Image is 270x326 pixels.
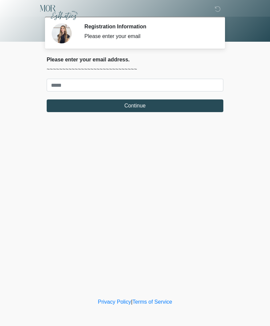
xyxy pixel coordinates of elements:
p: ~~~~~~~~~~~~~~~~~~~~~~~~~~~~~ [47,65,223,73]
h2: Please enter your email address. [47,56,223,63]
h2: Registration Information [84,23,213,30]
a: | [131,299,132,305]
div: Please enter your email [84,32,213,40]
a: Terms of Service [132,299,172,305]
img: Agent Avatar [52,23,72,43]
img: Mor Esthetics Logo [40,5,78,20]
a: Privacy Policy [98,299,131,305]
button: Continue [47,99,223,112]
